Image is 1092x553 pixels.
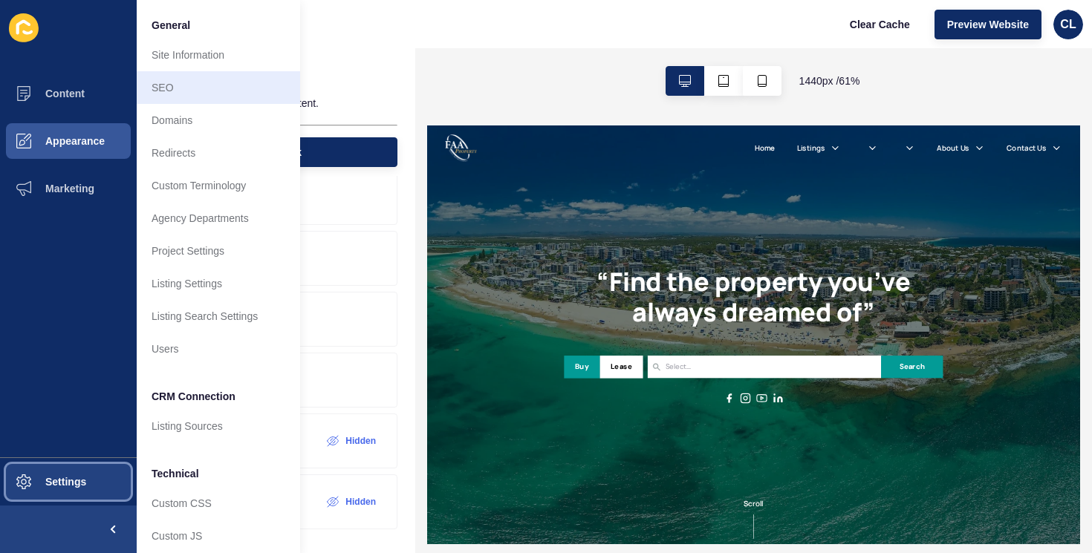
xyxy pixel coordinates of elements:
[137,137,300,169] a: Redirects
[224,377,282,414] button: Buy
[283,377,354,414] button: Lease
[224,230,845,330] h1: “Find the property you’ve always dreamed of”
[137,410,300,442] a: Listing Sources
[606,28,652,46] a: Listings
[137,235,300,267] a: Project Settings
[30,15,82,59] img: FAA Property Logo
[835,28,888,46] a: About Us
[1060,17,1076,32] span: CL
[137,169,300,202] a: Custom Terminology
[137,267,300,300] a: Listing Settings
[152,389,235,404] span: CRM Connection
[152,466,199,481] span: Technical
[137,487,300,520] a: Custom CSS
[947,17,1029,32] span: Preview Website
[345,435,376,447] label: Hidden
[137,520,300,552] a: Custom JS
[137,39,300,71] a: Site Information
[137,202,300,235] a: Agency Departments
[850,17,910,32] span: Clear Cache
[137,333,300,365] a: Users
[137,300,300,333] a: Listing Search Settings
[137,71,300,104] a: SEO
[949,28,1015,46] a: Contact Us
[744,377,845,414] button: Search
[152,18,190,33] span: General
[799,73,860,88] span: 1440 px / 61 %
[137,104,300,137] a: Domains
[935,10,1041,39] button: Preview Website
[391,386,465,405] input: Select...
[536,28,571,46] a: Home
[345,496,376,508] label: Hidden
[837,10,923,39] button: Clear Cache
